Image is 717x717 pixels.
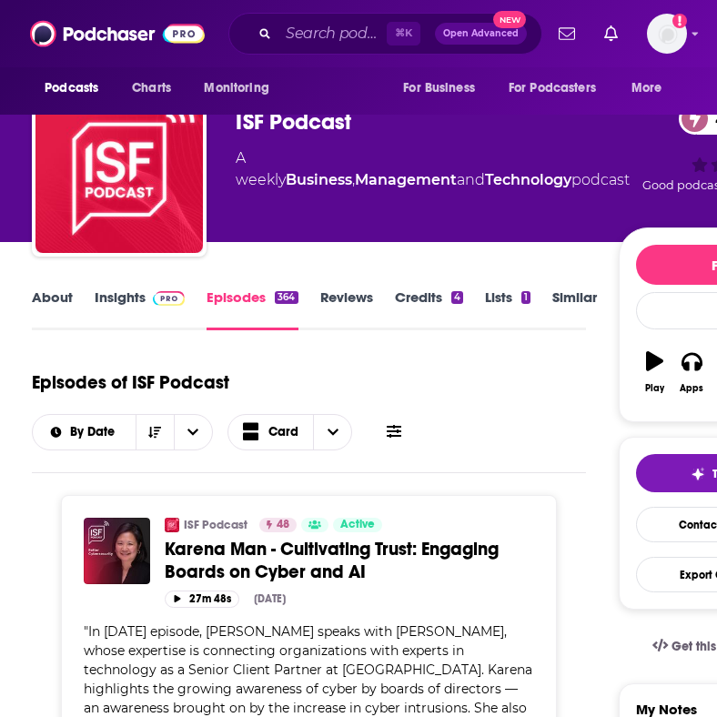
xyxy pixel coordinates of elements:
[355,171,457,188] a: Management
[259,518,297,532] a: 48
[673,339,711,405] button: Apps
[647,14,687,54] button: Show profile menu
[631,76,662,101] span: More
[340,516,375,534] span: Active
[672,14,687,28] svg: Add a profile image
[277,516,289,534] span: 48
[485,171,571,188] a: Technology
[457,171,485,188] span: and
[390,71,498,106] button: open menu
[647,14,687,54] img: User Profile
[228,13,542,55] div: Search podcasts, credits, & more...
[647,14,687,54] span: Logged in as mtraynor
[30,16,205,51] img: Podchaser - Follow, Share and Rate Podcasts
[691,467,705,481] img: tell me why sparkle
[551,18,582,49] a: Show notifications dropdown
[552,288,597,330] a: Similar
[33,426,136,439] button: open menu
[70,426,121,439] span: By Date
[184,518,247,532] a: ISF Podcast
[32,371,229,394] h1: Episodes of ISF Podcast
[32,288,73,330] a: About
[191,71,292,106] button: open menu
[395,288,463,330] a: Credits4
[84,518,150,584] img: Karena Man - Cultivating Trust: Engaging Boards on Cyber and AI
[403,76,475,101] span: For Business
[286,171,352,188] a: Business
[268,426,298,439] span: Card
[227,414,353,450] button: Choose View
[153,291,185,306] img: Podchaser Pro
[509,76,596,101] span: For Podcasters
[95,288,185,330] a: InsightsPodchaser Pro
[443,29,519,38] span: Open Advanced
[45,76,98,101] span: Podcasts
[493,11,526,28] span: New
[174,415,212,449] button: open menu
[636,339,673,405] button: Play
[165,538,534,583] a: Karena Man - Cultivating Trust: Engaging Boards on Cyber and AI
[32,414,213,450] h2: Choose List sort
[680,383,703,394] div: Apps
[619,71,685,106] button: open menu
[165,518,179,532] img: ISF Podcast
[333,518,382,532] a: Active
[521,291,530,304] div: 1
[597,18,625,49] a: Show notifications dropdown
[645,383,664,394] div: Play
[497,71,622,106] button: open menu
[32,71,122,106] button: open menu
[352,171,355,188] span: ,
[165,538,499,583] span: Karena Man - Cultivating Trust: Engaging Boards on Cyber and AI
[451,291,463,304] div: 4
[120,71,182,106] a: Charts
[207,288,298,330] a: Episodes364
[275,291,298,304] div: 364
[485,288,530,330] a: Lists1
[278,19,387,48] input: Search podcasts, credits, & more...
[254,592,286,605] div: [DATE]
[236,147,630,191] div: A weekly podcast
[204,76,268,101] span: Monitoring
[387,22,420,45] span: ⌘ K
[320,288,373,330] a: Reviews
[165,591,239,608] button: 27m 48s
[435,23,527,45] button: Open AdvancedNew
[132,76,171,101] span: Charts
[35,86,203,253] img: ISF Podcast
[136,415,174,449] button: Sort Direction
